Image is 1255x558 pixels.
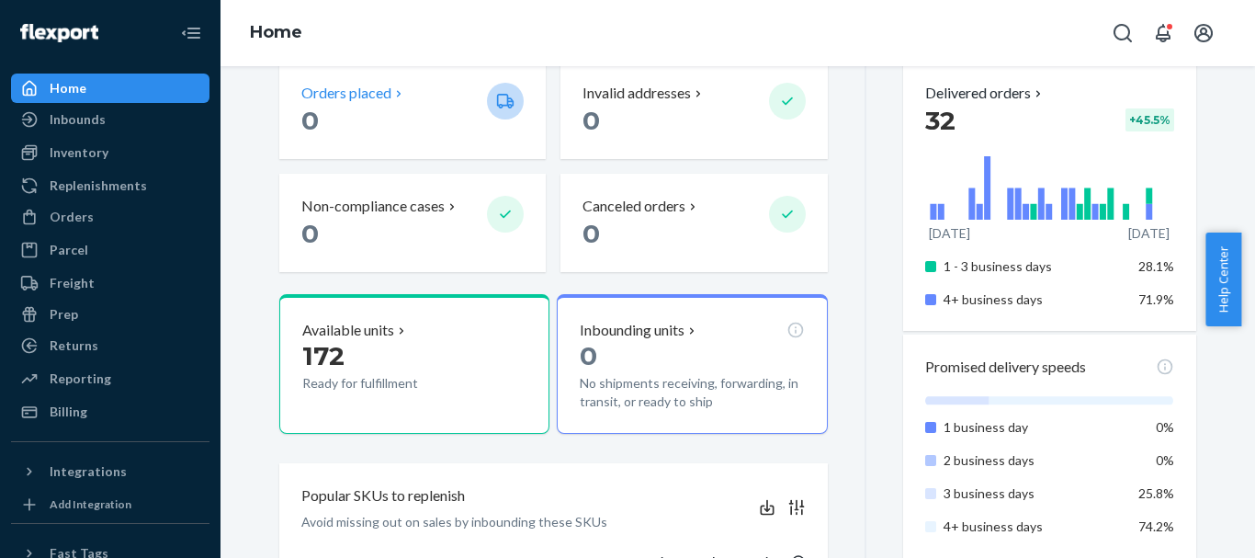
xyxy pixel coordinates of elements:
[580,340,597,371] span: 0
[235,6,317,60] ol: breadcrumbs
[1138,258,1174,274] span: 28.1%
[50,110,106,129] div: Inbounds
[1145,15,1182,51] button: Open notifications
[1138,518,1174,534] span: 74.2%
[944,484,1125,503] p: 3 business days
[944,290,1125,309] p: 4+ business days
[50,274,95,292] div: Freight
[302,340,345,371] span: 172
[301,513,607,531] p: Avoid missing out on sales by inbounding these SKUs
[50,241,88,259] div: Parcel
[11,494,209,516] a: Add Integration
[279,61,546,159] button: Orders placed 0
[944,451,1125,470] p: 2 business days
[11,235,209,265] a: Parcel
[1156,452,1174,468] span: 0%
[11,268,209,298] a: Freight
[1185,15,1222,51] button: Open account menu
[301,83,391,104] p: Orders placed
[560,61,827,159] button: Invalid addresses 0
[250,22,302,42] a: Home
[11,138,209,167] a: Inventory
[50,403,87,421] div: Billing
[929,224,970,243] p: [DATE]
[279,174,546,272] button: Non-compliance cases 0
[925,105,955,136] span: 32
[580,320,684,341] p: Inbounding units
[1125,108,1174,131] div: + 45.5 %
[560,174,827,272] button: Canceled orders 0
[20,24,98,42] img: Flexport logo
[11,331,209,360] a: Returns
[11,364,209,393] a: Reporting
[582,83,691,104] p: Invalid addresses
[302,374,472,393] p: Ready for fulfillment
[50,496,131,512] div: Add Integration
[50,177,147,195] div: Replenishments
[301,105,319,136] span: 0
[944,257,1125,276] p: 1 - 3 business days
[11,105,209,134] a: Inbounds
[557,294,827,434] button: Inbounding units0No shipments receiving, forwarding, in transit, or ready to ship
[580,374,804,411] p: No shipments receiving, forwarding, in transit, or ready to ship
[1138,291,1174,307] span: 71.9%
[50,370,111,388] div: Reporting
[50,143,108,162] div: Inventory
[582,105,600,136] span: 0
[50,305,78,324] div: Prep
[11,202,209,232] a: Orders
[944,418,1125,437] p: 1 business day
[301,196,445,217] p: Non-compliance cases
[1104,15,1141,51] button: Open Search Box
[1205,233,1241,326] button: Help Center
[11,171,209,200] a: Replenishments
[279,294,549,434] button: Available units172Ready for fulfillment
[50,462,127,481] div: Integrations
[302,320,394,341] p: Available units
[301,218,319,249] span: 0
[582,218,600,249] span: 0
[582,196,685,217] p: Canceled orders
[50,79,86,97] div: Home
[173,15,209,51] button: Close Navigation
[1156,419,1174,435] span: 0%
[944,518,1125,536] p: 4+ business days
[301,485,465,507] p: Popular SKUs to replenish
[11,300,209,329] a: Prep
[11,74,209,103] a: Home
[11,397,209,427] a: Billing
[50,336,98,355] div: Returns
[1128,224,1170,243] p: [DATE]
[50,208,94,226] div: Orders
[1138,485,1174,501] span: 25.8%
[11,457,209,486] button: Integrations
[925,83,1046,104] button: Delivered orders
[925,357,1086,378] p: Promised delivery speeds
